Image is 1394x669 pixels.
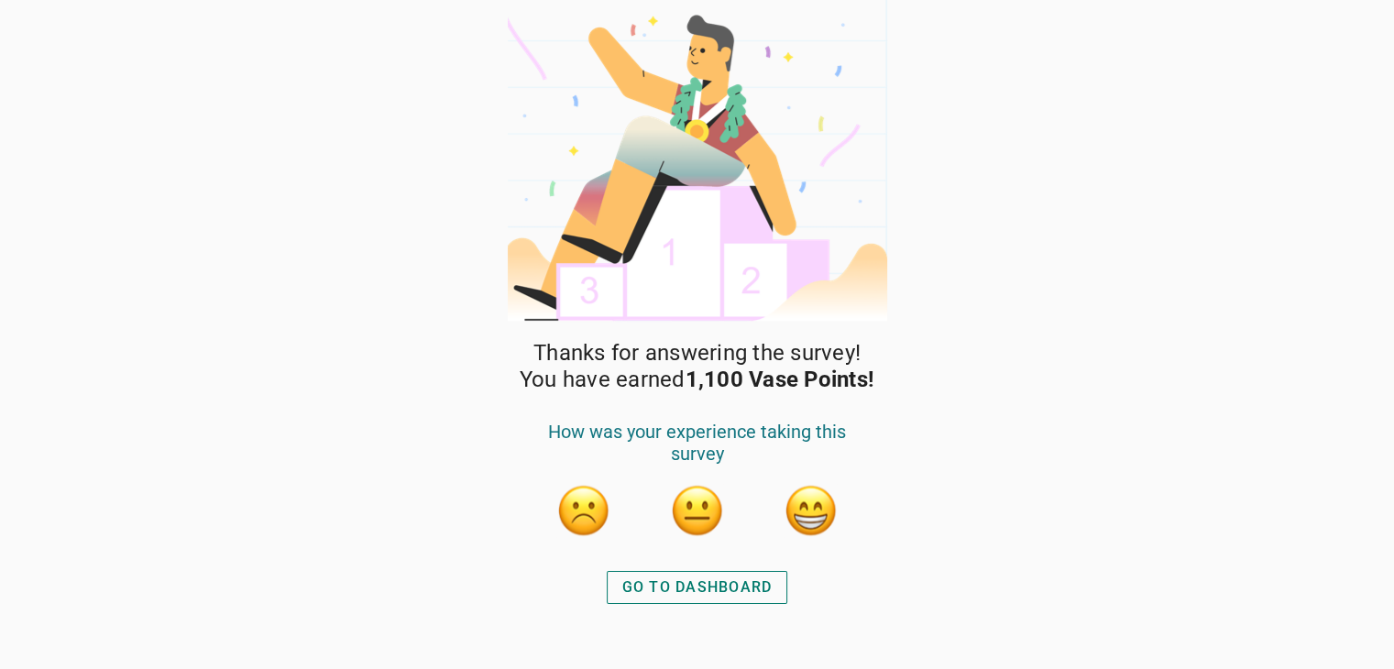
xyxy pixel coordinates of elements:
div: GO TO DASHBOARD [622,576,773,598]
span: Thanks for answering the survey! [533,340,861,367]
button: GO TO DASHBOARD [607,571,788,604]
span: You have earned [520,367,874,393]
strong: 1,100 Vase Points! [686,367,875,392]
div: How was your experience taking this survey [527,421,868,483]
